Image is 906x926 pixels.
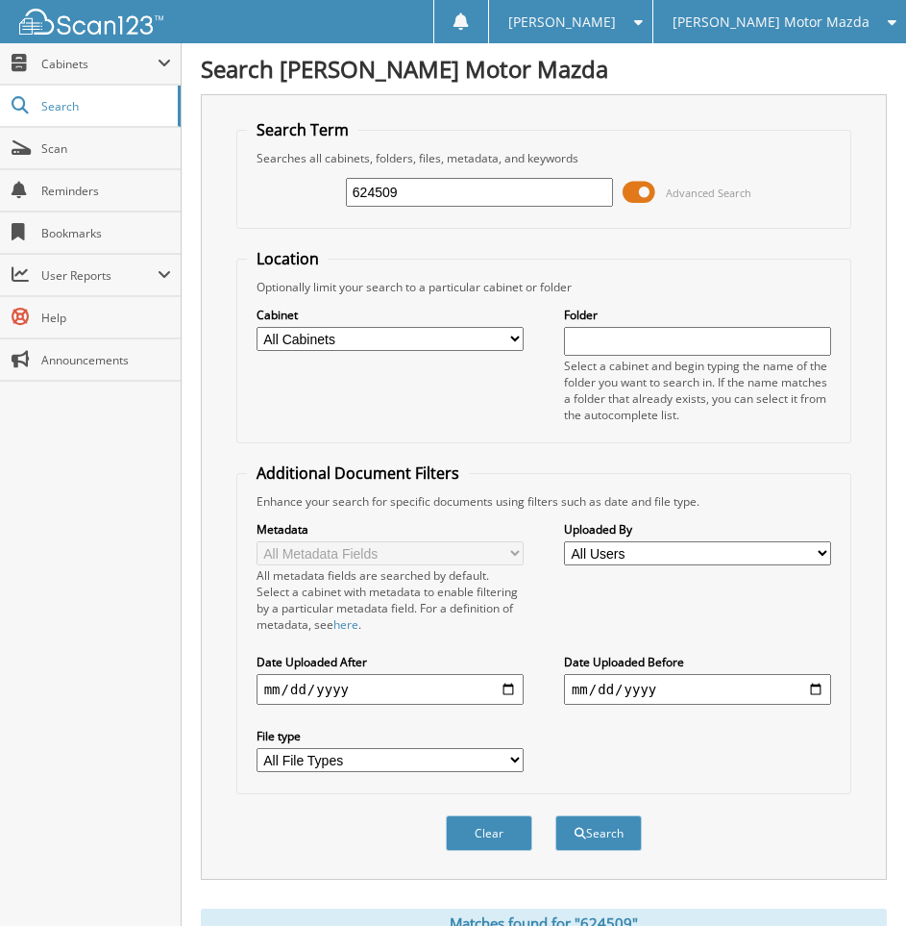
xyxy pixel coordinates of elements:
button: Clear [446,815,532,851]
span: Help [41,310,171,326]
label: Cabinet [257,307,524,323]
legend: Search Term [247,119,358,140]
img: scan123-logo-white.svg [19,9,163,35]
label: File type [257,728,524,744]
span: User Reports [41,267,158,284]
span: Announcements [41,352,171,368]
div: Select a cabinet and begin typing the name of the folder you want to search in. If the name match... [564,358,831,423]
div: Enhance your search for specific documents using filters such as date and file type. [247,493,842,510]
span: Advanced Search [666,186,751,200]
label: Date Uploaded Before [564,654,831,670]
div: Searches all cabinets, folders, files, metadata, and keywords [247,150,842,166]
input: start [257,674,524,705]
div: Optionally limit your search to a particular cabinet or folder [247,279,842,295]
button: Search [555,815,642,851]
input: end [564,674,831,705]
h1: Search [PERSON_NAME] Motor Mazda [201,53,887,85]
legend: Additional Document Filters [247,463,469,484]
label: Uploaded By [564,521,831,538]
div: All metadata fields are searched by default. Select a cabinet with metadata to enable filtering b... [257,567,524,633]
legend: Location [247,248,329,269]
label: Folder [564,307,831,323]
label: Date Uploaded After [257,654,524,670]
span: Reminders [41,183,171,199]
span: Scan [41,140,171,157]
span: Search [41,98,168,114]
span: [PERSON_NAME] Motor Mazda [673,16,869,28]
span: [PERSON_NAME] [508,16,616,28]
label: Metadata [257,521,524,538]
span: Bookmarks [41,225,171,241]
a: here [333,616,358,633]
span: Cabinets [41,56,158,72]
